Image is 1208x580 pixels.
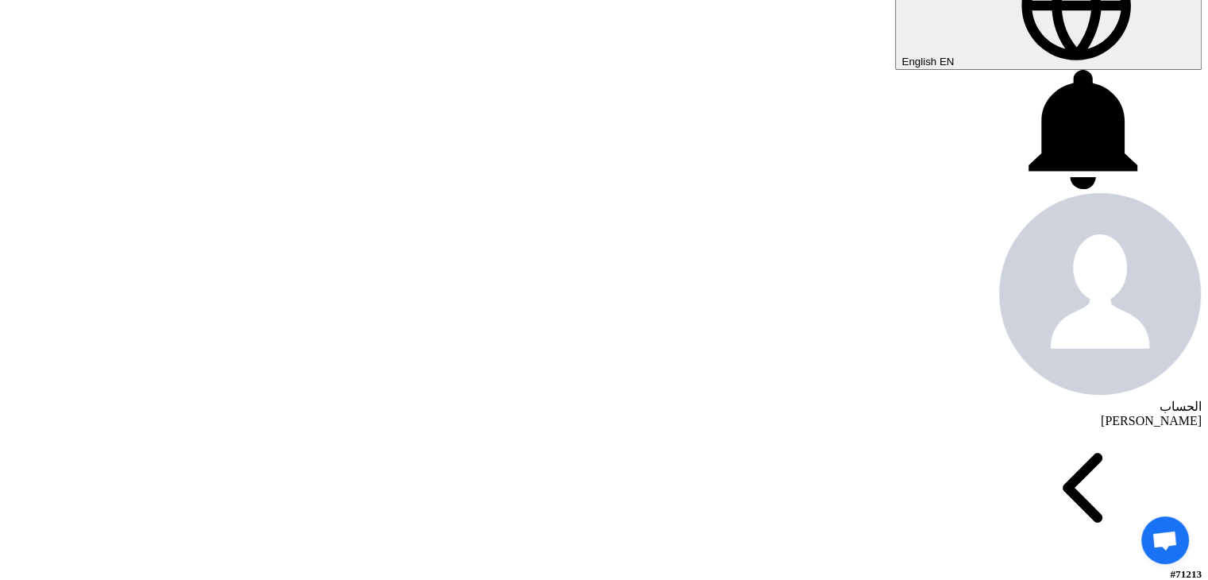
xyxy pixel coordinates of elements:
div: [PERSON_NAME] [6,414,1202,428]
a: Open chat [1141,516,1189,564]
span: EN [940,56,955,68]
div: الحساب [6,399,1202,414]
img: profile_test.png [998,192,1202,396]
span: English [901,56,936,68]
